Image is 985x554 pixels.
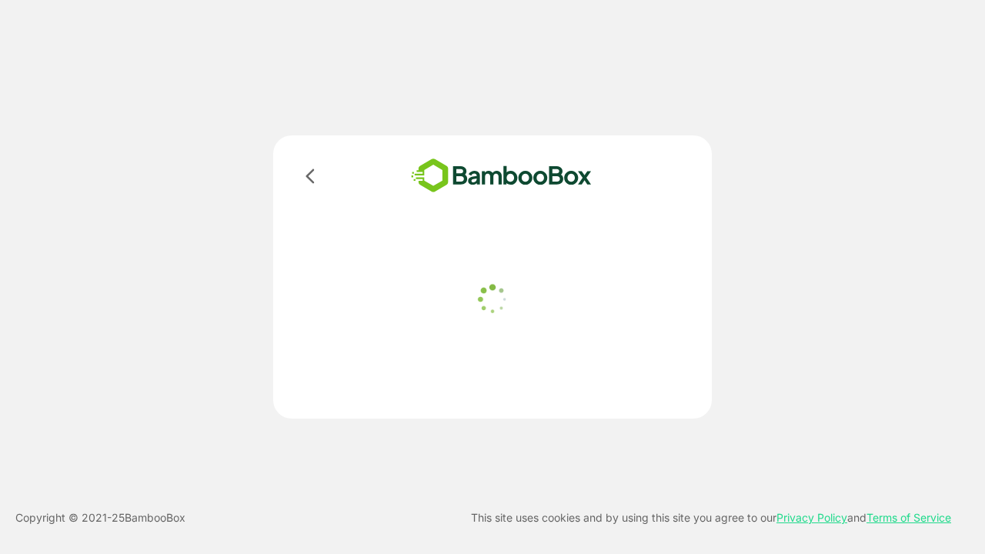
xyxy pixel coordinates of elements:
a: Privacy Policy [776,511,847,524]
p: Copyright © 2021- 25 BambooBox [15,509,185,527]
a: Terms of Service [866,511,951,524]
img: loader [473,280,512,319]
img: bamboobox [389,154,614,198]
p: This site uses cookies and by using this site you agree to our and [471,509,951,527]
